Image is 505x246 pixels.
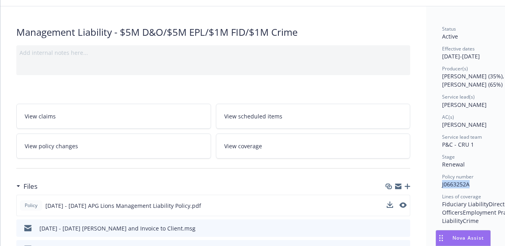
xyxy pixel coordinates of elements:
div: Drag to move [436,231,446,246]
span: Fiduciary Liability [442,200,489,208]
div: Management Liability - $5M D&O/$5M EPL/$1M FID/$1M Crime [16,25,410,39]
span: [DATE] - [DATE] APG Lions Management Liability Policy.pdf [45,201,201,210]
div: Add internal notes here... [20,48,407,57]
span: Status [442,25,456,32]
span: Renewal [442,161,465,168]
span: [PERSON_NAME] [442,101,487,108]
span: Crime [463,217,479,225]
span: Policy [23,202,39,209]
button: preview file [400,224,407,232]
span: Active [442,33,458,40]
span: Lines of coverage [442,193,481,200]
button: Nova Assist [436,230,491,246]
span: Nova Assist [452,234,484,241]
span: P&C - CRU 1 [442,141,474,148]
a: View coverage [216,134,411,159]
span: Service lead(s) [442,93,475,100]
span: [PERSON_NAME] [442,121,487,128]
div: Files [16,181,37,192]
button: download file [387,224,393,232]
button: preview file [399,202,407,208]
button: preview file [399,201,407,210]
span: View claims [25,112,56,120]
span: Producer(s) [442,65,468,72]
div: [DATE] - [DATE] [PERSON_NAME] and Invoice to Client.msg [39,224,196,232]
span: Service lead team [442,134,482,140]
span: View policy changes [25,142,78,150]
span: Stage [442,153,455,160]
span: AC(s) [442,114,454,120]
h3: Files [23,181,37,192]
button: download file [387,201,393,210]
a: View policy changes [16,134,211,159]
button: download file [387,201,393,208]
span: View scheduled items [224,112,282,120]
span: J0663252A [442,180,470,188]
span: Policy number [442,173,474,180]
span: Effective dates [442,45,475,52]
a: View claims [16,104,211,129]
span: View coverage [224,142,262,150]
a: View scheduled items [216,104,411,129]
